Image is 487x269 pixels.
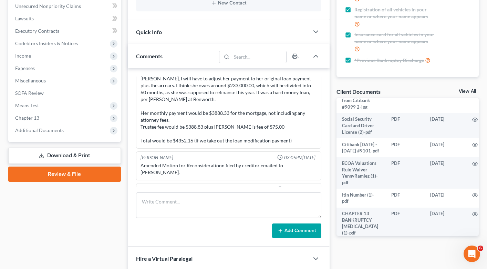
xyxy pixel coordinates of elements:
button: Start recording [44,216,49,222]
span: 06:41PM[DATE] [284,186,315,193]
div: Katie says… [6,54,132,142]
td: JPG [386,88,425,113]
div: The court has added a new Credit Counseling Field that we need to update upon filing. Please remo... [11,75,107,122]
a: Review & File [8,167,121,182]
div: [PERSON_NAME] [141,186,173,193]
input: Search... [231,51,286,63]
button: Emoji picker [11,216,16,222]
a: View All [459,89,476,94]
img: Profile image for Katie [20,4,31,15]
span: Hire a Virtual Paralegal [136,255,193,262]
td: ECOA Valuations Rule Waiver YennyRamiez (1)-pdf [336,157,386,189]
span: Chapter 13 [15,115,39,121]
td: PDF [386,138,425,157]
a: Executory Contracts [10,25,121,37]
td: PDF [386,208,425,239]
div: [PERSON_NAME] [141,155,173,161]
div: Client Documents [336,88,381,95]
button: go back [4,3,18,16]
span: Codebtors Insiders & Notices [15,40,78,46]
button: Upload attachment [33,216,38,222]
button: Send a message… [118,213,129,225]
span: Lawsuits [15,16,34,21]
a: SOFA Review [10,87,121,99]
td: Social Security Card and Driver License (2)-pdf [336,113,386,138]
td: PDF [386,157,425,189]
textarea: Message… [6,202,132,213]
div: Amended Motion for Reconsiderationn filed by creditor emailed to [PERSON_NAME]. [141,162,317,176]
td: [DATE] [425,88,467,113]
span: SOFA Review [15,90,44,96]
span: Unsecured Nonpriority Claims [15,3,81,9]
td: CHAPTER 13 BANKRUPTCY [MEDICAL_DATA] (1)-pdf [336,208,386,239]
button: Gif picker [22,216,27,222]
span: Means Test [15,102,39,108]
div: [PERSON_NAME] • 18h ago [11,128,68,132]
td: [DATE] [425,189,467,208]
td: [DATE] [425,157,467,189]
button: Add Comment [272,223,321,238]
p: Active 4h ago [33,9,64,16]
button: New Contact [142,0,316,6]
span: Registration of all vehicles in your name or where your name appears [354,6,437,20]
td: [DATE] [425,113,467,138]
td: PDF [386,113,425,138]
td: Property payment from Citibank #9099 2-jpg [336,88,386,113]
td: [DATE] [425,208,467,239]
a: Download & Print [8,148,121,164]
div: Close [121,3,133,15]
span: 6 [478,246,483,251]
span: 03:05PM[DATE] [284,155,315,161]
td: [DATE] [425,138,467,157]
span: Additional Documents [15,127,64,133]
span: Executory Contracts [15,28,59,34]
td: Citibank [DATE] - [DATE] #9101-pdf [336,138,386,157]
span: Insurance card for all vehicles in your name or where your name appears [354,31,437,45]
span: Quick Info [136,29,162,35]
span: *Previous Bankruptcy Discharge [354,57,424,64]
span: Miscellaneous [15,78,46,83]
h1: [PERSON_NAME] [33,3,78,9]
td: Itin Number (1)-pdf [336,189,386,208]
a: Lawsuits [10,12,121,25]
span: Expenses [15,65,35,71]
span: Income [15,53,31,59]
b: 🚨ATTN: [GEOGRAPHIC_DATA] of [US_STATE] [11,59,98,71]
div: 🚨ATTN: [GEOGRAPHIC_DATA] of [US_STATE]The court has added a new Credit Counseling Field that we n... [6,54,113,127]
iframe: Intercom live chat [464,246,480,262]
button: Home [108,3,121,16]
span: Comments [136,53,163,59]
td: PDF [386,189,425,208]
